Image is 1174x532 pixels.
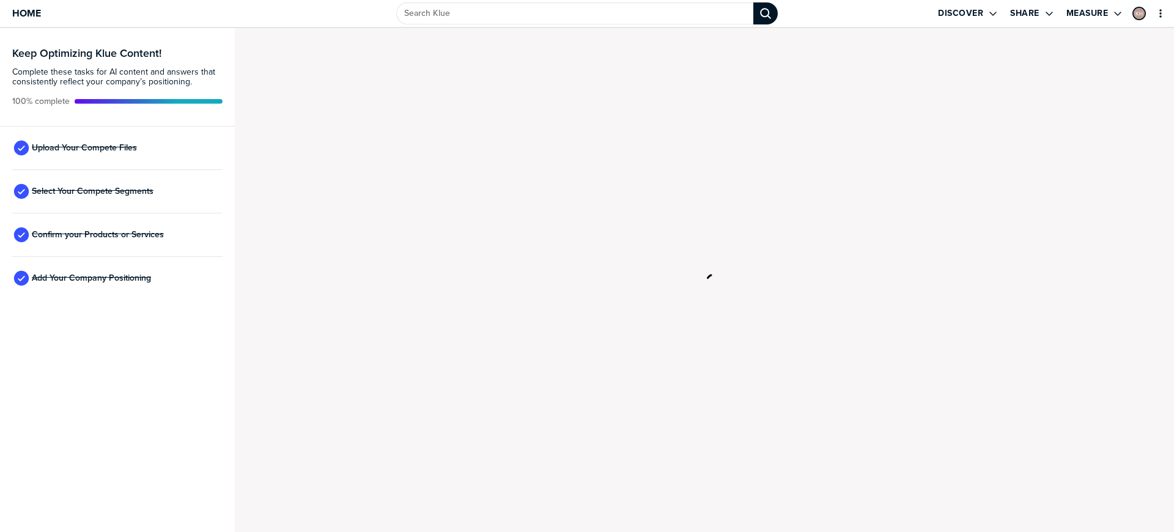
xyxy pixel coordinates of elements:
[12,97,70,106] span: Active
[938,8,983,19] label: Discover
[753,2,778,24] div: Search Klue
[1066,8,1109,19] label: Measure
[32,230,164,240] span: Confirm your Products or Services
[1134,8,1145,19] img: 6823b1dda9b1d5ac759864e5057e3ea8-sml.png
[32,273,151,283] span: Add Your Company Positioning
[1132,7,1146,20] div: Kevan Harris
[396,2,753,24] input: Search Klue
[32,187,153,196] span: Select Your Compete Segments
[1131,6,1147,21] a: Edit Profile
[1010,8,1039,19] label: Share
[12,48,223,59] h3: Keep Optimizing Klue Content!
[32,143,137,153] span: Upload Your Compete Files
[12,8,41,18] span: Home
[12,67,223,87] span: Complete these tasks for AI content and answers that consistently reflect your company’s position...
